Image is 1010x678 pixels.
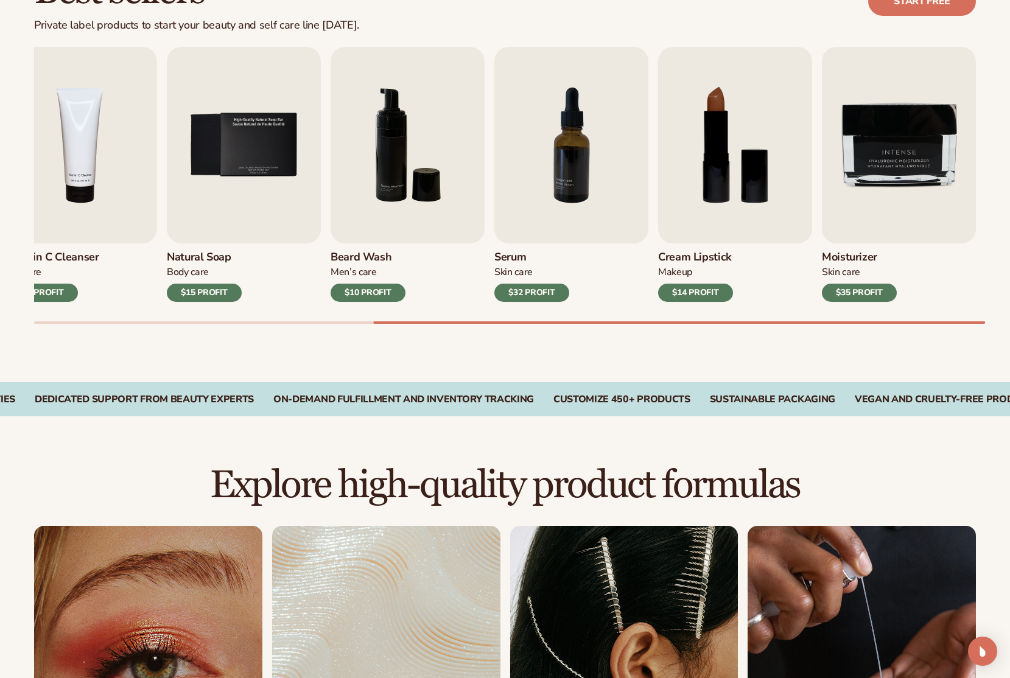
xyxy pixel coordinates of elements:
div: Private label products to start your beauty and self care line [DATE]. [34,19,359,32]
a: 6 / 9 [331,47,485,302]
h3: Cream Lipstick [658,251,733,264]
div: Skin Care [494,266,569,279]
a: 9 / 9 [822,47,976,302]
h3: Moisturizer [822,251,897,264]
div: SUSTAINABLE PACKAGING [710,394,835,405]
h3: Vitamin C Cleanser [3,251,99,264]
h2: Explore high-quality product formulas [34,465,976,506]
div: On-Demand Fulfillment and Inventory Tracking [273,394,534,405]
div: Open Intercom Messenger [968,637,997,666]
div: $32 PROFIT [494,284,569,302]
div: $10 PROFIT [331,284,405,302]
a: 7 / 9 [494,47,648,302]
div: Dedicated Support From Beauty Experts [35,394,254,405]
div: Skin Care [822,266,897,279]
div: $35 PROFIT [822,284,897,302]
h3: Beard Wash [331,251,405,264]
a: 5 / 9 [167,47,321,302]
div: $15 PROFIT [167,284,242,302]
div: Skin Care [3,266,99,279]
h3: Serum [494,251,569,264]
div: Makeup [658,266,733,279]
a: 8 / 9 [658,47,812,302]
a: 4 / 9 [3,47,157,302]
div: $21 PROFIT [3,284,78,302]
div: Men’s Care [331,266,405,279]
div: CUSTOMIZE 450+ PRODUCTS [553,394,690,405]
h3: Natural Soap [167,251,242,264]
div: $14 PROFIT [658,284,733,302]
div: Body Care [167,266,242,279]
